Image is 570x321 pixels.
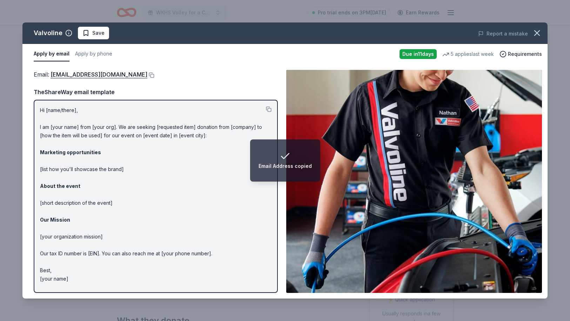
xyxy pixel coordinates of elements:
strong: Our Mission [40,217,70,223]
div: 5 applies last week [442,50,494,58]
strong: About the event [40,183,80,189]
button: Requirements [499,50,542,58]
span: Save [92,29,105,37]
a: [EMAIL_ADDRESS][DOMAIN_NAME] [51,70,147,79]
div: Due in 11 days [400,49,437,59]
button: Report a mistake [478,30,528,38]
button: Apply by email [34,47,69,61]
div: Valvoline [34,27,62,39]
span: Email : [34,71,147,78]
div: Email Address copied [259,162,312,170]
button: Save [78,27,109,39]
img: Image for Valvoline [286,70,542,293]
span: Requirements [508,50,542,58]
p: Hi [name/there], I am [your name] from [your org]. We are seeking [requested item] donation from ... [40,106,271,283]
strong: Marketing opportunities [40,149,101,155]
button: Apply by phone [75,47,112,61]
div: TheShareWay email template [34,87,278,97]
